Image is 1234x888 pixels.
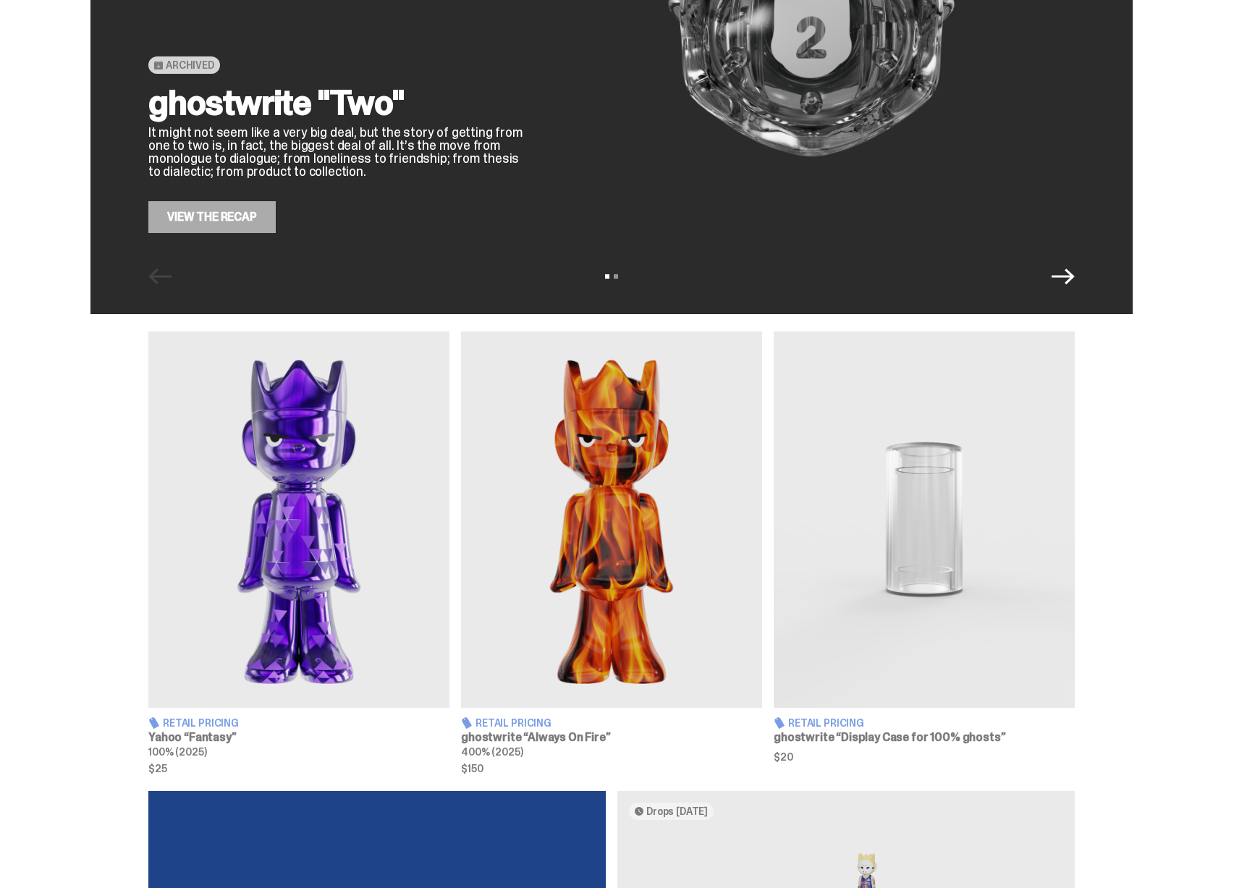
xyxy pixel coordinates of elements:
[148,331,449,774] a: Fantasy Retail Pricing
[1052,265,1075,288] button: Next
[148,764,449,774] span: $25
[774,732,1075,743] h3: ghostwrite “Display Case for 100% ghosts”
[148,745,206,758] span: 100% (2025)
[605,274,609,279] button: View slide 1
[461,732,762,743] h3: ghostwrite “Always On Fire”
[148,331,449,708] img: Fantasy
[148,732,449,743] h3: Yahoo “Fantasy”
[461,331,762,708] img: Always On Fire
[614,274,618,279] button: View slide 2
[166,59,214,71] span: Archived
[476,718,552,728] span: Retail Pricing
[774,331,1075,708] img: Display Case for 100% ghosts
[774,752,1075,762] span: $20
[788,718,864,728] span: Retail Pricing
[461,331,762,774] a: Always On Fire Retail Pricing
[148,126,525,178] p: It might not seem like a very big deal, but the story of getting from one to two is, in fact, the...
[148,201,276,233] a: View the Recap
[148,85,525,120] h2: ghostwrite "Two"
[461,764,762,774] span: $150
[163,718,239,728] span: Retail Pricing
[461,745,523,758] span: 400% (2025)
[774,331,1075,774] a: Display Case for 100% ghosts Retail Pricing
[646,805,708,817] span: Drops [DATE]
